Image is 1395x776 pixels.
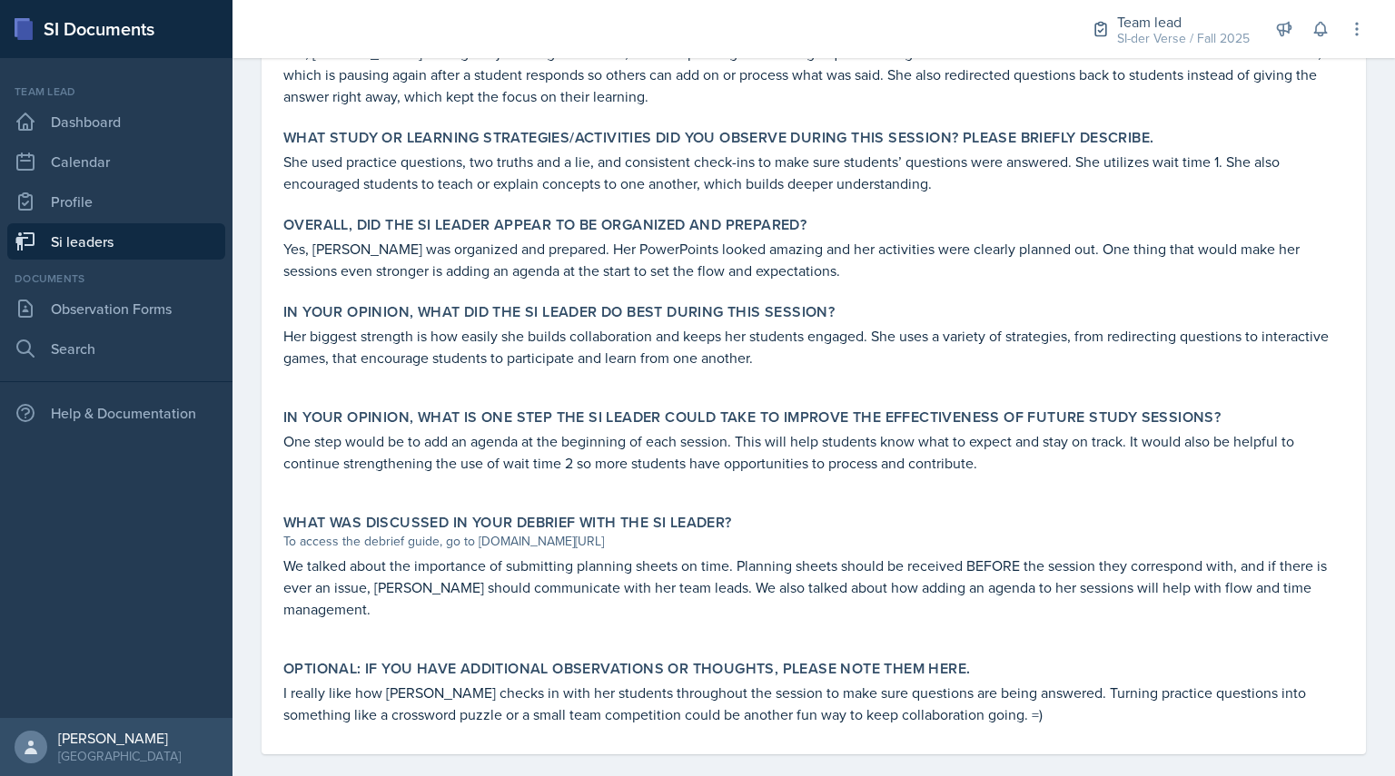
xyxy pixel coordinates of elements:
[7,330,225,367] a: Search
[1117,29,1250,48] div: SI-der Verse / Fall 2025
[283,514,732,532] label: What was discussed in your debrief with the SI Leader?
[283,532,1344,551] div: To access the debrief guide, go to [DOMAIN_NAME][URL]
[7,143,225,180] a: Calendar
[283,408,1221,427] label: In your opinion, what is ONE step the SI Leader could take to improve the effectiveness of future...
[58,729,181,747] div: [PERSON_NAME]
[58,747,181,765] div: [GEOGRAPHIC_DATA]
[283,238,1344,281] p: Yes, [PERSON_NAME] was organized and prepared. Her PowerPoints looked amazing and her activities ...
[283,151,1344,194] p: She used practice questions, two truths and a lie, and consistent check-ins to make sure students...
[283,682,1344,725] p: I really like how [PERSON_NAME] checks in with her students throughout the session to make sure q...
[7,395,225,431] div: Help & Documentation
[283,303,835,321] label: In your opinion, what did the SI Leader do BEST during this session?
[283,430,1344,474] p: One step would be to add an agenda at the beginning of each session. This will help students know...
[1117,11,1250,33] div: Team lead
[7,183,225,220] a: Profile
[7,290,225,327] a: Observation Forms
[283,325,1344,368] p: Her biggest strength is how easily she builds collaboration and keeps her students engaged. She u...
[283,216,806,234] label: Overall, did the SI Leader appear to be organized and prepared?
[7,103,225,140] a: Dashboard
[283,555,1344,620] p: We talked about the importance of submitting planning sheets on time. Planning sheets should be r...
[283,660,970,678] label: Optional: If you have additional observations or thoughts, please note them here.
[7,270,225,287] div: Documents
[283,42,1344,107] p: Yes, [PERSON_NAME] did a good job using wait time 1, which is pausing after asking a question to ...
[283,129,1153,147] label: What study or learning strategies/activities did you observe during this session? Please briefly ...
[7,83,225,100] div: Team lead
[7,223,225,260] a: Si leaders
